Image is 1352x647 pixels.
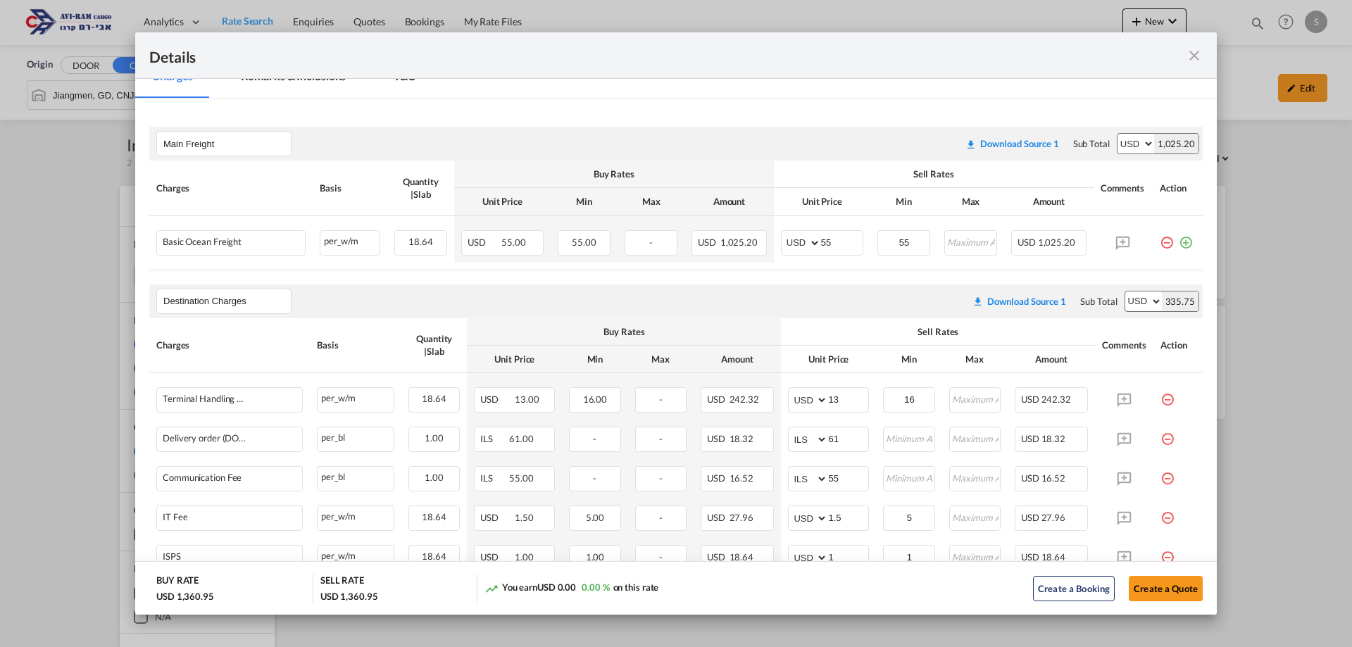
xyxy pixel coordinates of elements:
[958,138,1066,149] div: Download original source rate sheet
[1041,472,1066,484] span: 16.52
[320,231,380,249] div: per_w/m
[1041,433,1066,444] span: 18.32
[1095,318,1153,373] th: Comments
[879,231,930,252] input: Minimum Amount
[224,59,363,98] md-tab-item: Remarks & Inclusions
[946,231,996,252] input: Maximum Amount
[730,433,754,444] span: 18.32
[318,546,394,563] div: per_w/m
[318,467,394,484] div: per_bl
[628,346,694,373] th: Max
[480,551,513,563] span: USD
[135,59,446,98] md-pagination-wrapper: Use the left and right arrow keys to navigate between tabs
[828,506,868,527] input: 1.5
[821,231,863,252] input: 55
[163,237,242,247] div: Basic Ocean Freight
[422,511,446,522] span: 18.64
[484,581,659,596] div: You earn on this rate
[1094,161,1153,215] th: Comments
[1041,551,1066,563] span: 18.64
[788,325,1088,338] div: Sell Rates
[965,139,977,150] md-icon: icon-download
[394,175,447,201] div: Quantity | Slab
[659,394,663,405] span: -
[698,237,718,248] span: USD
[320,574,364,590] div: SELL RATE
[1153,161,1203,215] th: Action
[1160,466,1175,480] md-icon: icon-minus-circle-outline red-400-fg pt-7
[1041,512,1066,523] span: 27.96
[781,346,876,373] th: Unit Price
[163,291,291,312] input: Leg Name
[480,472,507,484] span: ILS
[1033,576,1115,601] button: Create a Booking
[1004,188,1094,215] th: Amount
[972,296,984,307] md-icon: icon-download
[1162,291,1198,311] div: 335.75
[942,346,1008,373] th: Max
[1129,576,1203,601] button: Create a Quote
[828,467,868,488] input: 55
[551,188,618,215] th: Min
[1160,387,1175,401] md-icon: icon-minus-circle-outline red-400-fg pt-7
[583,394,608,405] span: 16.00
[156,182,306,194] div: Charges
[1018,237,1036,248] span: USD
[582,582,609,593] span: 0.00 %
[659,433,663,444] span: -
[515,512,534,523] span: 1.50
[163,133,291,154] input: Leg Name
[474,325,774,338] div: Buy Rates
[694,346,781,373] th: Amount
[707,512,727,523] span: USD
[730,472,754,484] span: 16.52
[774,188,870,215] th: Unit Price
[1008,346,1095,373] th: Amount
[707,433,727,444] span: USD
[156,574,199,590] div: BUY RATE
[659,512,663,523] span: -
[515,551,534,563] span: 1.00
[1041,394,1071,405] span: 242.32
[937,188,1004,215] th: Max
[156,339,303,351] div: Charges
[461,168,767,180] div: Buy Rates
[828,388,868,409] input: 13
[468,237,500,248] span: USD
[135,59,210,98] md-tab-item: Charges
[163,551,181,562] div: ISPS
[163,394,247,404] div: Terminal Handling Charge - Destination
[707,551,727,563] span: USD
[480,433,507,444] span: ILS
[562,346,627,373] th: Min
[1021,394,1039,405] span: USD
[484,582,499,596] md-icon: icon-trending-up
[317,339,394,351] div: Basis
[707,394,727,405] span: USD
[884,467,934,488] input: Minimum Amount
[318,427,394,445] div: per_bl
[951,467,1000,488] input: Maximum Amount
[320,182,380,194] div: Basis
[377,59,432,98] md-tab-item: T&C
[586,551,605,563] span: 1.00
[659,472,663,484] span: -
[965,289,1073,314] button: Download original source rate sheet
[163,512,187,522] div: IT Fee
[649,237,653,248] span: -
[593,472,596,484] span: -
[1038,237,1075,248] span: 1,025.20
[951,546,1000,567] input: Maximum Amount
[1021,472,1039,484] span: USD
[876,346,941,373] th: Min
[684,188,774,215] th: Amount
[318,388,394,406] div: per_w/m
[163,433,247,444] div: Delivery order (DO Fee)
[828,427,868,448] input: 61
[1021,433,1039,444] span: USD
[1021,512,1039,523] span: USD
[730,394,759,405] span: 242.32
[618,188,684,215] th: Max
[422,551,446,562] span: 18.64
[951,506,1000,527] input: Maximum Amount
